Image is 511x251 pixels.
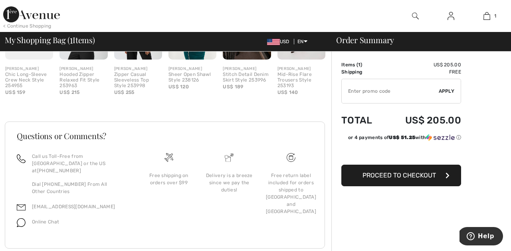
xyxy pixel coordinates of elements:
span: My Shopping Bag ( Items) [5,36,95,44]
div: Zipper Casual Sleeveless Top Style 253998 [114,72,162,88]
img: Sezzle [426,134,455,141]
span: US$ 159 [5,90,25,95]
span: 1 [70,34,73,44]
input: Promo code [342,79,439,103]
img: call [17,154,26,163]
div: Free shipping on orders over $99 [145,172,192,186]
span: US$ 120 [168,84,189,90]
span: Online Chat [32,219,59,225]
span: 1 [494,12,496,20]
span: 1 [358,62,360,68]
td: Items ( ) [341,61,384,68]
span: Proceed to Checkout [362,171,436,179]
span: USD [267,39,293,44]
h3: Questions or Comments? [17,132,313,140]
img: search the website [412,11,419,21]
img: Free shipping on orders over $99 [164,153,173,162]
img: My Info [448,11,454,21]
div: Sheer Open Shawl Style 238126 [168,72,216,83]
div: Hooded Zipper Relaxed Fit Style 253963 [59,72,107,88]
img: 1ère Avenue [3,6,60,22]
td: Shipping [341,68,384,76]
img: email [17,203,26,212]
img: Delivery is a breeze since we pay the duties! [225,153,234,162]
div: [PERSON_NAME] [168,66,216,72]
span: EN [297,39,307,44]
div: or 4 payments ofUS$ 51.25withSezzle Click to learn more about Sezzle [341,134,461,144]
td: Free [384,68,461,76]
span: Apply [439,88,455,95]
iframe: Opens a widget where you can find more information [460,227,503,247]
td: US$ 205.00 [384,61,461,68]
span: US$ 51.25 [389,135,415,140]
span: US$ 215 [59,90,79,95]
div: [PERSON_NAME] [277,66,325,72]
img: US Dollar [267,39,280,45]
img: Free shipping on orders over $99 [287,153,295,162]
div: < Continue Shopping [3,22,51,30]
div: [PERSON_NAME] [223,66,271,72]
div: [PERSON_NAME] [5,66,53,72]
img: chat [17,218,26,227]
a: [PHONE_NUMBER] [37,168,81,173]
div: or 4 payments of with [348,134,461,141]
div: Order Summary [327,36,506,44]
p: Dial [PHONE_NUMBER] From All Other Countries [32,181,129,195]
a: [EMAIL_ADDRESS][DOMAIN_NAME] [32,204,115,209]
div: Chic Long-Sleeve Crew Neck Style 254955 [5,72,53,88]
div: Delivery is a breeze since we pay the duties! [206,172,253,193]
span: US$ 140 [277,90,298,95]
td: Total [341,107,384,134]
div: Mid-Rise Flare Trousers Style 253193 [277,72,325,88]
div: Free return label included for orders shipped to [GEOGRAPHIC_DATA] and [GEOGRAPHIC_DATA] [266,172,316,215]
button: Proceed to Checkout [341,165,461,186]
p: Call us Toll-Free from [GEOGRAPHIC_DATA] or the US at [32,153,129,174]
a: Sign In [441,11,461,21]
a: 1 [469,11,504,21]
div: Stitch Detail Denim Skirt Style 253996 [223,72,271,83]
td: US$ 205.00 [384,107,461,134]
div: [PERSON_NAME] [114,66,162,72]
span: US$ 189 [223,84,243,90]
img: My Bag [483,11,490,21]
iframe: PayPal-paypal [341,144,461,162]
span: US$ 255 [114,90,135,95]
div: [PERSON_NAME] [59,66,107,72]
